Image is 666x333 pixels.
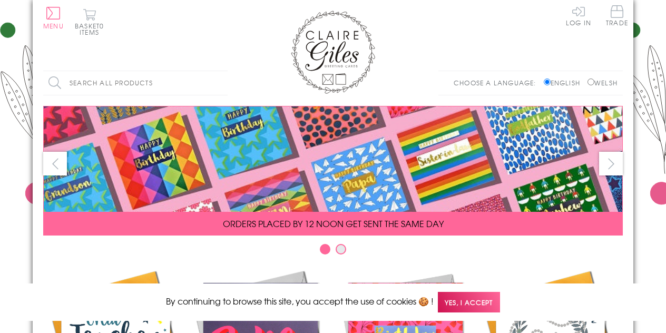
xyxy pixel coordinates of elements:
label: English [544,78,585,87]
span: Menu [43,21,64,31]
img: Claire Giles Greetings Cards [291,11,375,94]
button: prev [43,152,67,175]
span: ORDERS PLACED BY 12 NOON GET SENT THE SAME DAY [223,217,444,230]
p: Choose a language: [454,78,542,87]
button: Menu [43,7,64,29]
label: Welsh [587,78,618,87]
button: Basket0 items [75,8,104,35]
input: Welsh [587,79,594,85]
a: Trade [606,5,628,28]
input: Search all products [43,71,228,95]
div: Carousel Pagination [43,243,623,260]
button: Carousel Page 1 (Current Slide) [320,244,330,254]
input: Search [217,71,228,95]
span: 0 items [80,21,104,37]
input: English [544,79,551,85]
button: Carousel Page 2 [336,244,346,254]
button: next [599,152,623,175]
span: Trade [606,5,628,26]
span: Yes, I accept [438,292,500,312]
a: Log In [566,5,591,26]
